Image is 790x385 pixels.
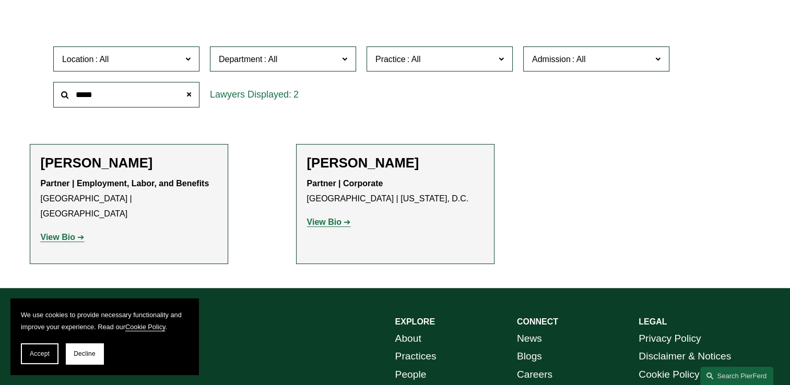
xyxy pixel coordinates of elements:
[517,366,552,384] a: Careers
[517,330,542,348] a: News
[700,367,773,385] a: Search this site
[395,347,437,366] a: Practices
[74,350,96,357] span: Decline
[639,330,701,348] a: Privacy Policy
[639,366,699,384] a: Cookie Policy
[62,55,94,64] span: Location
[41,233,85,242] a: View Bio
[307,179,383,188] strong: Partner | Corporate
[307,155,484,171] h2: [PERSON_NAME]
[293,89,299,100] span: 2
[21,343,58,364] button: Accept
[639,347,731,366] a: Disclaimer & Notices
[395,366,427,384] a: People
[41,155,217,171] h2: [PERSON_NAME]
[517,347,542,366] a: Blogs
[375,55,406,64] span: Practice
[395,317,435,326] strong: EXPLORE
[66,343,103,364] button: Decline
[307,218,351,226] a: View Bio
[517,317,558,326] strong: CONNECT
[21,309,188,333] p: We use cookies to provide necessary functionality and improve your experience. Read our .
[307,218,341,226] strong: View Bio
[41,176,217,221] p: [GEOGRAPHIC_DATA] | [GEOGRAPHIC_DATA]
[10,298,198,375] section: Cookie banner
[125,323,166,331] a: Cookie Policy
[30,350,50,357] span: Accept
[395,330,421,348] a: About
[41,233,75,242] strong: View Bio
[41,179,209,188] strong: Partner | Employment, Labor, and Benefits
[639,317,667,326] strong: LEGAL
[307,176,484,207] p: [GEOGRAPHIC_DATA] | [US_STATE], D.C.
[532,55,571,64] span: Admission
[219,55,263,64] span: Department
